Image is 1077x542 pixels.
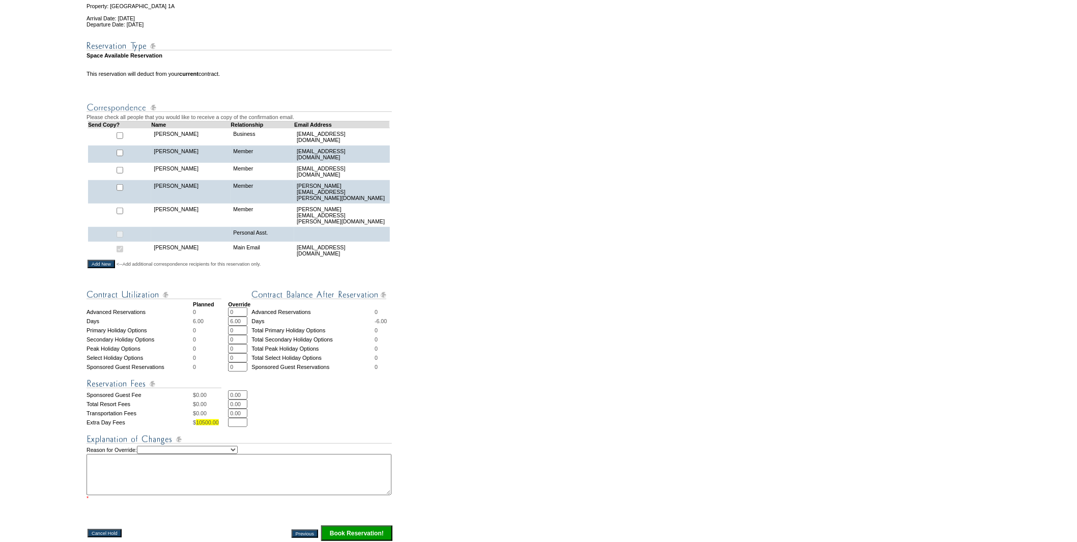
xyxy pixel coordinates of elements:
[151,204,231,227] td: [PERSON_NAME]
[87,114,294,120] span: Please check all people that you would like to receive a copy of the confirmation email.
[87,344,193,353] td: Peak Holiday Options
[294,204,389,227] td: [PERSON_NAME][EMAIL_ADDRESS][PERSON_NAME][DOMAIN_NAME]
[375,309,378,315] span: 0
[193,318,204,324] span: 6.00
[151,163,231,180] td: [PERSON_NAME]
[87,446,393,501] td: Reason for Override:
[231,227,294,242] td: Personal Asst.
[231,204,294,227] td: Member
[87,378,221,390] img: Reservation Fees
[88,529,122,537] input: Cancel Hold
[151,180,231,204] td: [PERSON_NAME]
[193,364,196,370] span: 0
[87,21,393,27] td: Departure Date: [DATE]
[251,344,375,353] td: Total Peak Holiday Options
[251,307,375,317] td: Advanced Reservations
[375,336,378,343] span: 0
[294,242,389,259] td: [EMAIL_ADDRESS][DOMAIN_NAME]
[231,163,294,180] td: Member
[251,362,375,372] td: Sponsored Guest Reservations
[87,9,393,21] td: Arrival Date: [DATE]
[87,400,193,409] td: Total Resort Fees
[88,121,152,128] td: Send Copy?
[251,317,375,326] td: Days
[87,362,193,372] td: Sponsored Guest Reservations
[193,409,228,418] td: $
[292,530,318,538] input: Previous
[375,355,378,361] span: 0
[151,128,231,146] td: [PERSON_NAME]
[87,409,193,418] td: Transportation Fees
[151,121,231,128] td: Name
[196,410,207,416] span: 0.00
[251,335,375,344] td: Total Secondary Holiday Options
[375,346,378,352] span: 0
[87,353,193,362] td: Select Holiday Options
[375,364,378,370] span: 0
[193,355,196,361] span: 0
[231,242,294,259] td: Main Email
[251,353,375,362] td: Total Select Holiday Options
[193,418,228,427] td: $
[231,146,294,163] td: Member
[87,40,392,52] img: Reservation Type
[231,121,294,128] td: Relationship
[87,433,392,446] img: Explanation of Changes
[231,128,294,146] td: Business
[193,309,196,315] span: 0
[294,163,389,180] td: [EMAIL_ADDRESS][DOMAIN_NAME]
[294,180,389,204] td: [PERSON_NAME][EMAIL_ADDRESS][PERSON_NAME][DOMAIN_NAME]
[294,128,389,146] td: [EMAIL_ADDRESS][DOMAIN_NAME]
[196,392,207,398] span: 0.00
[87,317,193,326] td: Days
[294,121,389,128] td: Email Address
[294,146,389,163] td: [EMAIL_ADDRESS][DOMAIN_NAME]
[196,419,218,425] span: 10500.00
[193,336,196,343] span: 0
[193,346,196,352] span: 0
[193,301,214,307] strong: Planned
[375,327,378,333] span: 0
[87,335,193,344] td: Secondary Holiday Options
[87,307,193,317] td: Advanced Reservations
[193,327,196,333] span: 0
[196,401,207,407] span: 0.00
[193,390,228,400] td: $
[151,146,231,163] td: [PERSON_NAME]
[251,326,375,335] td: Total Primary Holiday Options
[228,301,250,307] strong: Override
[87,390,193,400] td: Sponsored Guest Fee
[87,52,393,59] td: Space Available Reservation
[251,289,386,301] img: Contract Balance After Reservation
[87,71,393,77] td: This reservation will deduct from your contract.
[87,418,193,427] td: Extra Day Fees
[321,526,392,541] input: Click this button to finalize your reservation.
[87,326,193,335] td: Primary Holiday Options
[231,180,294,204] td: Member
[151,242,231,259] td: [PERSON_NAME]
[87,289,221,301] img: Contract Utilization
[193,400,228,409] td: $
[179,71,199,77] b: current
[117,261,261,267] span: <--Add additional correspondence recipients for this reservation only.
[375,318,387,324] span: -6.00
[88,260,115,268] input: Add New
